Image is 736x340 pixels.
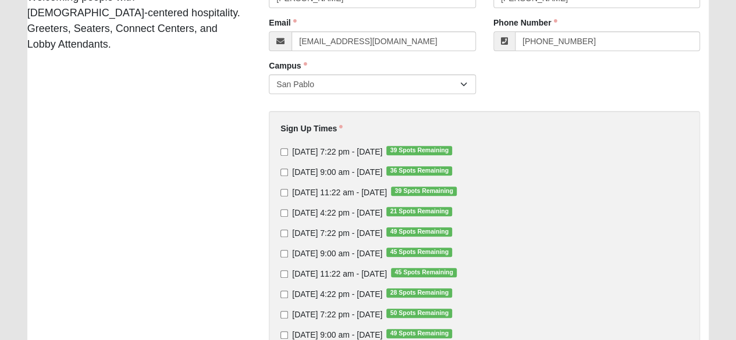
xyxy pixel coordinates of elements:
[391,187,457,196] span: 39 Spots Remaining
[280,230,288,237] input: [DATE] 7:22 pm - [DATE]49 Spots Remaining
[280,291,288,298] input: [DATE] 4:22 pm - [DATE]28 Spots Remaining
[280,331,288,339] input: [DATE] 9:00 am - [DATE]49 Spots Remaining
[292,188,387,197] span: [DATE] 11:22 am - [DATE]
[280,209,288,217] input: [DATE] 4:22 pm - [DATE]21 Spots Remaining
[292,310,382,319] span: [DATE] 7:22 pm - [DATE]
[292,228,382,238] span: [DATE] 7:22 pm - [DATE]
[269,17,296,28] label: Email
[292,330,382,339] span: [DATE] 9:00 am - [DATE]
[280,311,288,318] input: [DATE] 7:22 pm - [DATE]50 Spots Remaining
[391,268,457,277] span: 45 Spots Remaining
[292,289,382,299] span: [DATE] 4:22 pm - [DATE]
[386,329,452,338] span: 49 Spots Remaining
[386,248,452,257] span: 45 Spots Remaining
[280,250,288,257] input: [DATE] 9:00 am - [DATE]45 Spots Remaining
[386,288,452,298] span: 28 Spots Remaining
[386,309,452,318] span: 50 Spots Remaining
[280,169,288,176] input: [DATE] 9:00 am - [DATE]36 Spots Remaining
[280,148,288,156] input: [DATE] 7:22 pm - [DATE]39 Spots Remaining
[292,147,382,156] span: [DATE] 7:22 pm - [DATE]
[386,207,452,216] span: 21 Spots Remaining
[292,208,382,217] span: [DATE] 4:22 pm - [DATE]
[386,227,452,237] span: 49 Spots Remaining
[386,146,452,155] span: 39 Spots Remaining
[280,189,288,196] input: [DATE] 11:22 am - [DATE]39 Spots Remaining
[386,166,452,176] span: 36 Spots Remaining
[292,249,382,258] span: [DATE] 9:00 am - [DATE]
[280,270,288,278] input: [DATE] 11:22 am - [DATE]45 Spots Remaining
[269,60,307,71] label: Campus
[280,123,343,134] label: Sign Up Times
[292,167,382,177] span: [DATE] 9:00 am - [DATE]
[493,17,557,28] label: Phone Number
[292,269,387,278] span: [DATE] 11:22 am - [DATE]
